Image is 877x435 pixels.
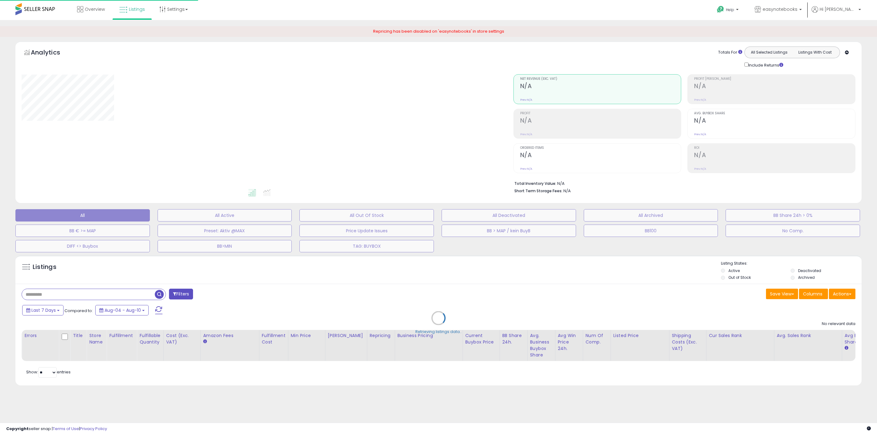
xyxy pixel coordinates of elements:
button: Price Update Issues [299,225,434,237]
h5: Analytics [31,48,72,58]
button: BB > MAP / kein BuyB [442,225,576,237]
b: Short Term Storage Fees: [514,188,562,193]
div: Retrieving listings data.. [415,329,462,334]
b: Total Inventory Value: [514,181,556,186]
button: BB Share 24h > 0% [726,209,860,222]
span: Help [726,7,734,12]
button: All Active [158,209,292,222]
small: Prev: N/A [694,132,706,136]
span: ROI [694,146,855,150]
i: Get Help [717,6,724,13]
h2: N/A [694,152,855,160]
span: Net Revenue (Exc. VAT) [520,77,681,81]
small: Prev: N/A [520,132,532,136]
button: Preset: Aktiv @MAX [158,225,292,237]
h2: N/A [520,83,681,91]
button: All Out Of Stock [299,209,434,222]
button: No Comp. [726,225,860,237]
button: All Deactivated [442,209,576,222]
span: Ordered Items [520,146,681,150]
li: N/A [514,179,851,187]
small: Prev: N/A [520,98,532,102]
h2: N/A [694,83,855,91]
span: easynotebooks [763,6,797,12]
span: Profit [520,112,681,115]
button: All Selected Listings [746,48,792,56]
span: Avg. Buybox Share [694,112,855,115]
span: Profit [PERSON_NAME] [694,77,855,81]
small: Prev: N/A [694,167,706,171]
a: Help [712,1,745,20]
small: Prev: N/A [694,98,706,102]
button: All Archived [584,209,718,222]
button: BB € >= MAP [15,225,150,237]
button: DIFF <> Buybox [15,240,150,252]
div: Totals For [718,50,742,55]
h2: N/A [520,117,681,125]
span: Listings [129,6,145,12]
button: BB100 [584,225,718,237]
h2: N/A [694,117,855,125]
button: Listings With Cost [792,48,838,56]
small: Prev: N/A [520,167,532,171]
span: Hi [PERSON_NAME] [820,6,857,12]
div: Include Returns [740,61,791,68]
button: TAG: BUYBOX [299,240,434,252]
span: N/A [563,188,571,194]
a: Hi [PERSON_NAME] [812,6,861,20]
button: All [15,209,150,222]
button: BB>MIN [158,240,292,252]
h2: N/A [520,152,681,160]
span: Overview [85,6,105,12]
span: Repricing has been disabled on 'easynotebooks' in store settings [373,28,504,34]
